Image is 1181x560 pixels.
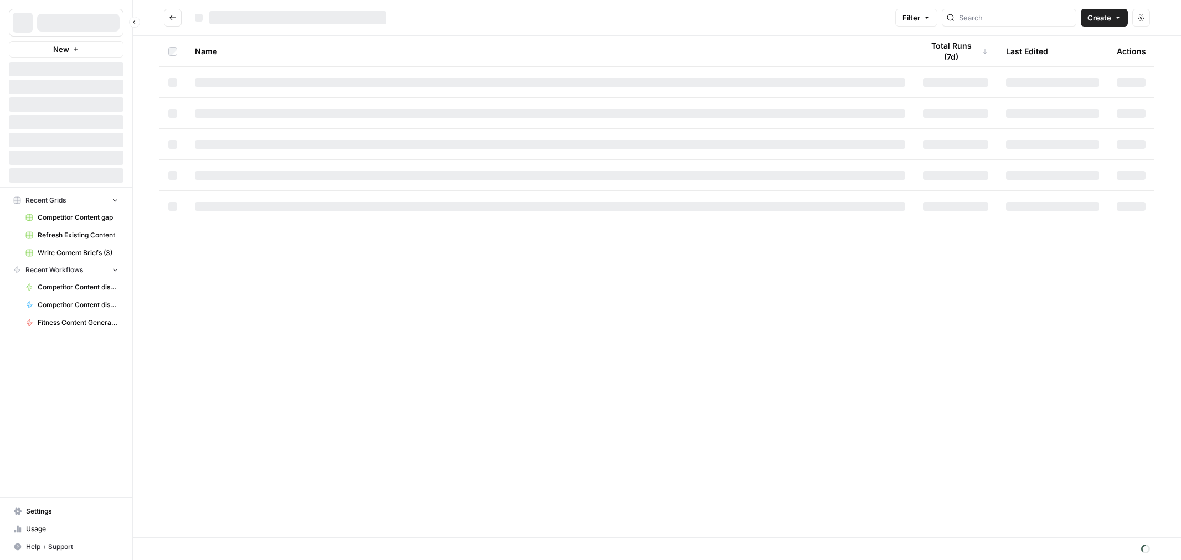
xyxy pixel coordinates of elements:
[195,36,905,66] div: Name
[26,542,118,552] span: Help + Support
[164,9,182,27] button: Go back
[38,212,118,222] span: Competitor Content gap
[20,244,123,262] a: Write Content Briefs (3)
[923,36,988,66] div: Total Runs (7d)
[1081,9,1128,27] button: Create
[959,12,1071,23] input: Search
[38,230,118,240] span: Refresh Existing Content
[38,300,118,310] span: Competitor Content discovery (new)
[20,226,123,244] a: Refresh Existing Content
[26,506,118,516] span: Settings
[9,41,123,58] button: New
[9,520,123,538] a: Usage
[1006,36,1048,66] div: Last Edited
[9,192,123,209] button: Recent Grids
[38,282,118,292] span: Competitor Content discovery
[20,209,123,226] a: Competitor Content gap
[26,524,118,534] span: Usage
[25,195,66,205] span: Recent Grids
[9,538,123,556] button: Help + Support
[902,12,920,23] span: Filter
[895,9,937,27] button: Filter
[1087,12,1111,23] span: Create
[9,502,123,520] a: Settings
[38,318,118,328] span: Fitness Content Generator ([PERSON_NAME])
[20,314,123,331] a: Fitness Content Generator ([PERSON_NAME])
[1117,36,1146,66] div: Actions
[9,262,123,278] button: Recent Workflows
[20,296,123,314] a: Competitor Content discovery (new)
[53,44,69,55] span: New
[25,265,83,275] span: Recent Workflows
[38,248,118,258] span: Write Content Briefs (3)
[20,278,123,296] a: Competitor Content discovery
